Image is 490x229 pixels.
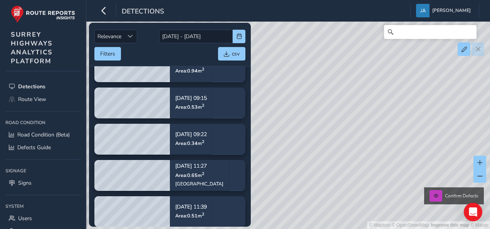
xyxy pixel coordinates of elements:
[17,144,51,151] span: Defects Guide
[18,96,46,103] span: Route View
[18,179,32,187] span: Signs
[202,139,204,145] sup: 2
[5,200,81,212] div: System
[445,193,478,199] span: Confirm Defects
[384,25,477,39] input: Search
[95,30,124,43] span: Relevance
[122,7,164,17] span: Detections
[5,165,81,177] div: Signage
[18,215,32,222] span: Users
[17,131,70,138] span: Road Condition (Beta)
[5,212,81,225] a: Users
[175,172,204,178] span: Area: 0.65 m
[175,132,207,137] p: [DATE] 09:22
[202,103,204,108] sup: 2
[5,128,81,141] a: Road Condition (Beta)
[202,211,204,217] sup: 2
[175,204,207,210] p: [DATE] 11:39
[202,66,204,72] sup: 2
[175,140,204,146] span: Area: 0.34 m
[11,30,53,66] span: SURREY HIGHWAYS ANALYTICS PLATFORM
[18,83,45,90] span: Detections
[94,47,121,61] button: Filters
[5,80,81,93] a: Detections
[5,93,81,106] a: Route View
[416,4,430,17] img: diamond-layout
[124,30,137,43] div: Sort by Date
[232,50,240,57] span: csv
[175,164,223,169] p: [DATE] 11:27
[416,4,473,17] button: [PERSON_NAME]
[432,4,471,17] span: [PERSON_NAME]
[5,141,81,154] a: Defects Guide
[202,171,204,177] sup: 2
[464,203,482,221] div: Open Intercom Messenger
[11,5,75,23] img: rr logo
[175,104,204,110] span: Area: 0.53 m
[5,117,81,128] div: Road Condition
[175,96,207,101] p: [DATE] 09:15
[175,181,223,187] div: [GEOGRAPHIC_DATA]
[175,67,204,74] span: Area: 0.94 m
[5,177,81,189] a: Signs
[218,47,245,61] button: csv
[175,212,204,219] span: Area: 0.51 m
